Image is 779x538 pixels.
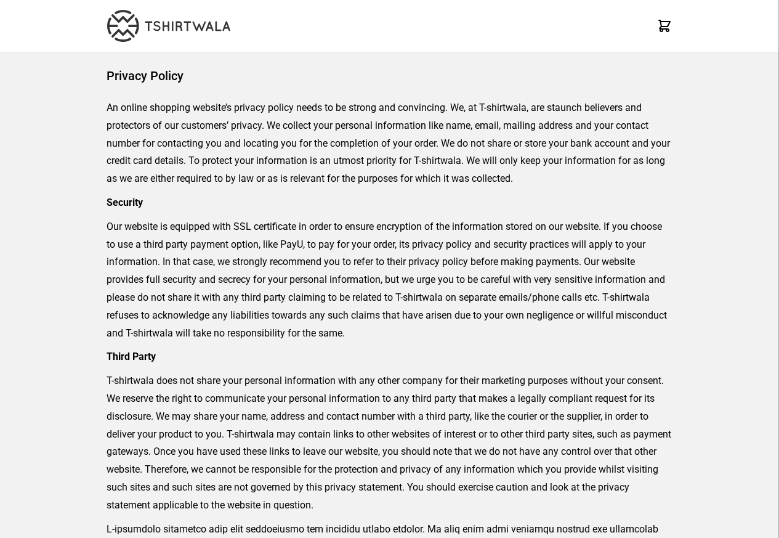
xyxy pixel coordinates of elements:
[107,10,230,42] img: TW-LOGO-400-104.png
[107,372,672,514] p: T-shirtwala does not share your personal information with any other company for their marketing p...
[107,67,672,84] h1: Privacy Policy
[107,197,143,208] strong: Security
[107,99,672,188] p: An online shopping website’s privacy policy needs to be strong and convincing. We, at T-shirtwala...
[107,351,156,362] strong: Third Party
[107,218,672,343] p: Our website is equipped with SSL certificate in order to ensure encryption of the information sto...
